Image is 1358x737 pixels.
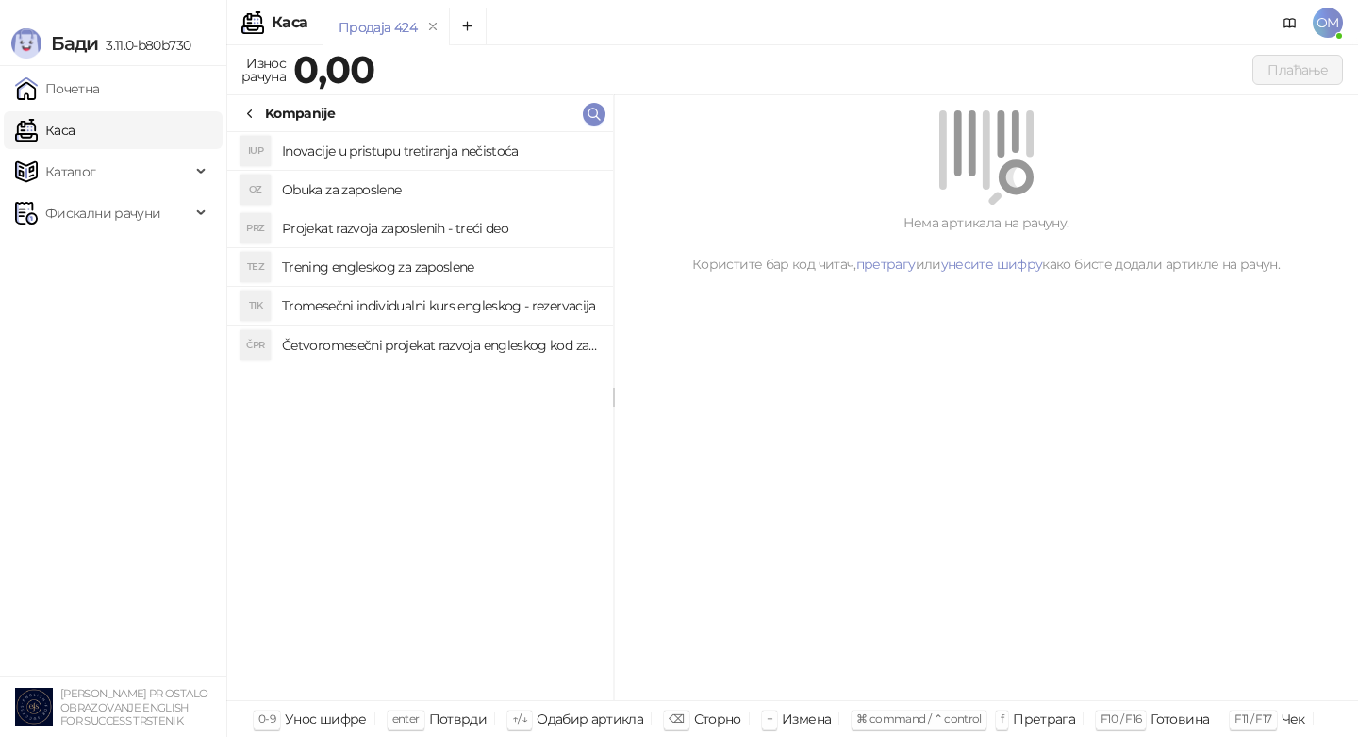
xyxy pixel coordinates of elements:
[1275,8,1305,38] a: Документација
[1282,707,1305,731] div: Чек
[240,291,271,321] div: TIK
[240,330,271,360] div: ČPR
[669,712,684,726] span: ⌫
[782,707,831,731] div: Измена
[15,688,53,726] img: 64x64-companyLogo-5398bb4f-6151-4620-a7ef-77195562e05f.png
[429,707,488,731] div: Потврди
[537,707,643,731] div: Одабир артикла
[856,712,982,726] span: ⌘ command / ⌃ control
[1101,712,1141,726] span: F10 / F16
[258,712,275,726] span: 0-9
[293,46,374,92] strong: 0,00
[98,37,190,54] span: 3.11.0-b80b730
[227,132,613,700] div: grid
[282,175,598,205] h4: Obuka za zaposlene
[1234,712,1271,726] span: F11 / F17
[1252,55,1343,85] button: Плаћање
[240,136,271,166] div: IUP
[767,712,772,726] span: +
[339,17,417,38] div: Продаја 424
[512,712,527,726] span: ↑/↓
[282,291,598,321] h4: Tromesečni individualni kurs engleskog - rezervacija
[1013,707,1075,731] div: Претрага
[449,8,487,45] button: Add tab
[282,136,598,166] h4: Inovacije u pristupu tretiranja nečistoća
[11,28,41,59] img: Logo
[15,111,75,149] a: Каса
[272,15,307,30] div: Каса
[282,330,598,360] h4: Četvoromesečni projekat razvoja engleskog kod zaposlenih
[240,175,271,205] div: OZ
[1313,8,1343,38] span: OM
[238,51,290,89] div: Износ рачуна
[941,256,1043,273] a: унесите шифру
[45,153,96,191] span: Каталог
[282,213,598,243] h4: Projekat razvoja zaposlenih - treći deo
[60,687,207,728] small: [PERSON_NAME] PR OSTALO OBRAZOVANJE ENGLISH FOR SUCCESS TRSTENIK
[282,252,598,282] h4: Trening engleskog za zaposlene
[285,707,367,731] div: Унос шифре
[1151,707,1209,731] div: Готовина
[421,19,445,35] button: remove
[1001,712,1003,726] span: f
[15,70,100,108] a: Почетна
[51,32,98,55] span: Бади
[637,212,1335,275] div: Нема артикала на рачуну. Користите бар код читач, или како бисте додали артикле на рачун.
[265,103,335,124] div: Kompanije
[694,707,741,731] div: Сторно
[392,712,420,726] span: enter
[856,256,916,273] a: претрагу
[45,194,160,232] span: Фискални рачуни
[240,252,271,282] div: TEZ
[240,213,271,243] div: PRZ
